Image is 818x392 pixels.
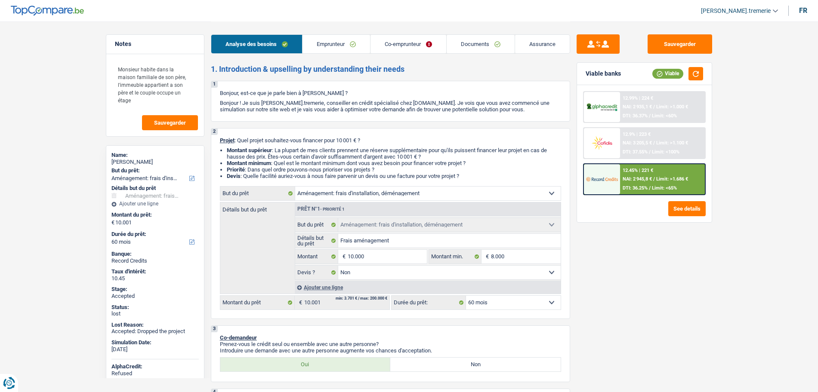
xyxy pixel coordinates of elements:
[220,90,561,96] p: Bonjour, est-ce que je parle bien à [PERSON_NAME] ?
[211,81,218,88] div: 1
[338,250,348,263] span: €
[111,275,199,282] div: 10.45
[142,115,198,130] button: Sauvegarder
[111,363,199,370] div: AlphaCredit:
[623,149,648,155] span: DTI: 37.55%
[220,137,561,144] p: : Quel projet souhaitez-vous financer pour 10 001 € ?
[111,201,199,207] div: Ajouter une ligne
[111,159,199,165] div: [PERSON_NAME]
[295,250,339,263] label: Montant
[111,346,199,353] div: [DATE]
[220,334,257,341] span: Co-demandeur
[515,35,570,53] a: Assurance
[227,160,561,166] li: : Quel est le montant minimum dont vous avez besoin pour financer votre projet ?
[295,206,347,212] div: Prêt n°1
[652,185,677,191] span: Limit: <65%
[295,218,339,232] label: But du prêt
[227,173,241,179] span: Devis
[482,250,491,263] span: €
[220,358,391,371] label: Oui
[111,257,199,264] div: Record Credits
[227,173,561,179] li: : Quelle facilité auriez-vous à nous faire parvenir un devis ou une facture pour votre projet ?
[370,35,446,53] a: Co-emprunteur
[649,113,651,119] span: /
[111,185,199,192] div: Détails but du prêt
[111,370,199,377] div: Refused
[623,176,652,182] span: NAI: 2 945,8 €
[220,100,561,113] p: Bonjour ! Je suis [PERSON_NAME].tremerie, conseiller en crédit spécialisé chez [DOMAIN_NAME]. Je ...
[295,281,561,294] div: Ajouter une ligne
[799,6,807,15] div: fr
[653,104,655,110] span: /
[220,187,295,200] label: But du prêt
[623,132,651,137] div: 12.9% | 223 €
[220,202,295,212] label: Détails but du prêt
[220,137,235,144] span: Projet
[701,7,771,15] span: [PERSON_NAME].tremerie
[694,4,778,18] a: [PERSON_NAME].tremerie
[648,34,712,54] button: Sauvegarder
[227,166,561,173] li: : Dans quel ordre pouvons-nous prioriser vos projets ?
[623,168,653,173] div: 12.45% | 221 €
[220,347,561,354] p: Introduire une demande avec une autre personne augmente vos chances d'acceptation.
[111,152,199,159] div: Name:
[656,104,688,110] span: Limit: >1.000 €
[111,322,199,328] div: Lost Reason:
[111,339,199,346] div: Simulation Date:
[447,35,515,53] a: Documents
[115,40,195,48] h5: Notes
[653,140,655,146] span: /
[586,135,618,151] img: Cofidis
[111,167,197,174] label: But du prêt:
[623,140,652,146] span: NAI: 3 205,5 €
[586,102,618,112] img: AlphaCredit
[111,293,199,300] div: Accepted
[111,286,199,293] div: Stage:
[11,6,84,16] img: TopCompare Logo
[111,328,199,335] div: Accepted: Dropped the project
[295,296,304,309] span: €
[429,250,482,263] label: Montant min.
[320,207,345,211] span: - Priorité 1
[390,358,561,371] label: Non
[111,310,199,317] div: lost
[111,268,199,275] div: Taux d'intérêt:
[586,70,621,77] div: Viable banks
[652,113,677,119] span: Limit: <60%
[211,35,302,53] a: Analyse des besoins
[623,185,648,191] span: DTI: 36.25%
[336,297,387,300] div: min: 3.701 € / max: 200.000 €
[623,104,652,110] span: NAI: 2 935,1 €
[303,35,370,53] a: Emprunteur
[111,219,114,226] span: €
[211,129,218,135] div: 2
[623,113,648,119] span: DTI: 36.37%
[111,304,199,311] div: Status:
[227,147,272,153] strong: Montant supérieur
[227,147,561,160] li: : La plupart de mes clients prennent une réserve supplémentaire pour qu'ils puissent financer leu...
[227,166,245,173] strong: Priorité
[656,176,688,182] span: Limit: >1.686 €
[111,211,197,218] label: Montant du prêt:
[649,149,651,155] span: /
[211,64,570,74] h2: 1. Introduction & upselling by understanding their needs
[154,120,186,126] span: Sauvegarder
[668,201,706,216] button: See details
[111,251,199,257] div: Banque:
[220,296,295,309] label: Montant du prêt
[652,69,683,78] div: Viable
[653,176,655,182] span: /
[623,95,653,101] div: 12.99% | 224 €
[649,185,651,191] span: /
[295,234,339,248] label: Détails but du prêt
[652,149,679,155] span: Limit: <100%
[111,231,197,238] label: Durée du prêt:
[392,296,466,309] label: Durée du prêt:
[211,326,218,332] div: 3
[656,140,688,146] span: Limit: >1.100 €
[220,341,561,347] p: Prenez-vous le crédit seul ou ensemble avec une autre personne?
[295,266,339,279] label: Devis ?
[586,171,618,187] img: Record Credits
[227,160,271,166] strong: Montant minimum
